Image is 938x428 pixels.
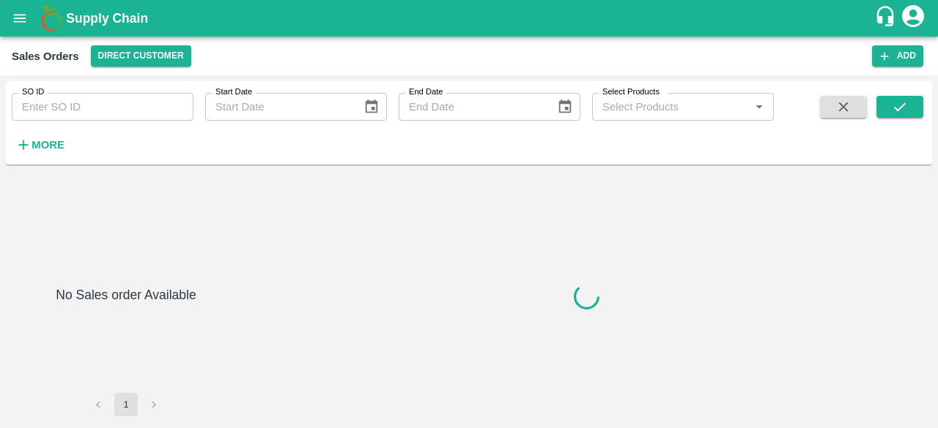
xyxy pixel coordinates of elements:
[551,93,579,121] button: Choose date
[56,285,196,393] h6: No Sales order Available
[12,47,79,66] div: Sales Orders
[602,86,660,98] label: Select Products
[409,86,443,98] label: End Date
[750,97,769,116] button: Open
[66,8,874,29] a: Supply Chain
[358,93,385,121] button: Choose date
[874,5,900,31] div: customer-support
[22,86,44,98] label: SO ID
[205,93,352,121] input: Start Date
[114,393,138,416] button: page 1
[399,93,545,121] input: End Date
[872,45,923,67] button: Add
[91,45,191,67] button: Select DC
[597,97,745,116] input: Select Products
[37,4,66,33] img: logo
[900,3,926,34] div: account of current user
[12,93,193,121] input: Enter SO ID
[3,1,37,35] button: open drawer
[32,139,64,151] strong: More
[215,86,252,98] label: Start Date
[84,393,168,416] nav: pagination navigation
[12,132,68,157] button: More
[66,11,148,26] b: Supply Chain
